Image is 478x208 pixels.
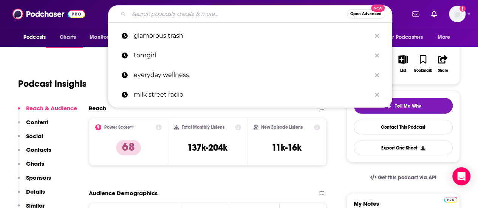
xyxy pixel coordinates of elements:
button: Content [18,119,48,133]
button: Export One-Sheet [354,140,453,155]
button: Open AdvancedNew [347,9,385,18]
div: Bookmark [414,68,432,73]
button: Social [18,133,43,146]
button: Details [18,188,45,202]
p: milk street radio [134,85,371,105]
p: glamorous trash [134,26,371,46]
span: Logged in as mdekoning [449,6,466,22]
span: More [438,32,450,43]
h2: Audience Demographics [89,190,158,197]
span: Tell Me Why [395,103,421,109]
h2: Total Monthly Listens [182,125,224,130]
button: Sponsors [18,174,51,188]
button: open menu [382,30,434,45]
button: List [393,50,413,77]
p: 68 [116,140,141,155]
button: open menu [432,30,460,45]
p: Details [26,188,45,195]
a: Show notifications dropdown [428,8,440,20]
a: glamorous trash [108,26,392,46]
p: Reach & Audience [26,105,77,112]
h2: Reach [89,105,106,112]
p: Charts [26,160,44,167]
p: Contacts [26,146,51,153]
span: Podcasts [23,32,46,43]
img: Podchaser Pro [444,197,457,203]
a: Charts [55,30,80,45]
button: Contacts [18,146,51,160]
span: Charts [60,32,76,43]
a: milk street radio [108,85,392,105]
h3: 11k-16k [272,142,302,153]
p: everyday wellness [134,65,371,85]
svg: Add a profile image [459,6,466,12]
div: Share [438,68,448,73]
div: Search podcasts, credits, & more... [108,5,392,23]
p: Social [26,133,43,140]
button: tell me why sparkleTell Me Why [354,98,453,114]
a: Pro website [444,196,457,203]
a: Get this podcast via API [364,168,442,187]
span: Open Advanced [350,12,382,16]
a: everyday wellness [108,65,392,85]
button: open menu [84,30,126,45]
a: Contact This Podcast [354,120,453,134]
h2: New Episode Listens [261,125,303,130]
img: tell me why sparkle [386,103,392,109]
input: Search podcasts, credits, & more... [129,8,347,20]
button: open menu [18,30,56,45]
p: tomgirl [134,46,371,65]
a: tomgirl [108,46,392,65]
p: Sponsors [26,174,51,181]
button: Share [433,50,453,77]
h1: Podcast Insights [18,78,87,89]
button: Reach & Audience [18,105,77,119]
h3: 137k-204k [187,142,227,153]
img: Podchaser - Follow, Share and Rate Podcasts [12,7,85,21]
img: User Profile [449,6,466,22]
h2: Power Score™ [104,125,134,130]
p: Content [26,119,48,126]
button: Bookmark [413,50,433,77]
span: Get this podcast via API [378,174,436,181]
span: New [371,5,385,12]
button: Charts [18,160,44,174]
button: Show profile menu [449,6,466,22]
div: List [400,68,406,73]
span: For Podcasters [387,32,423,43]
a: Show notifications dropdown [409,8,422,20]
span: Monitoring [90,32,116,43]
div: Open Intercom Messenger [452,167,470,185]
